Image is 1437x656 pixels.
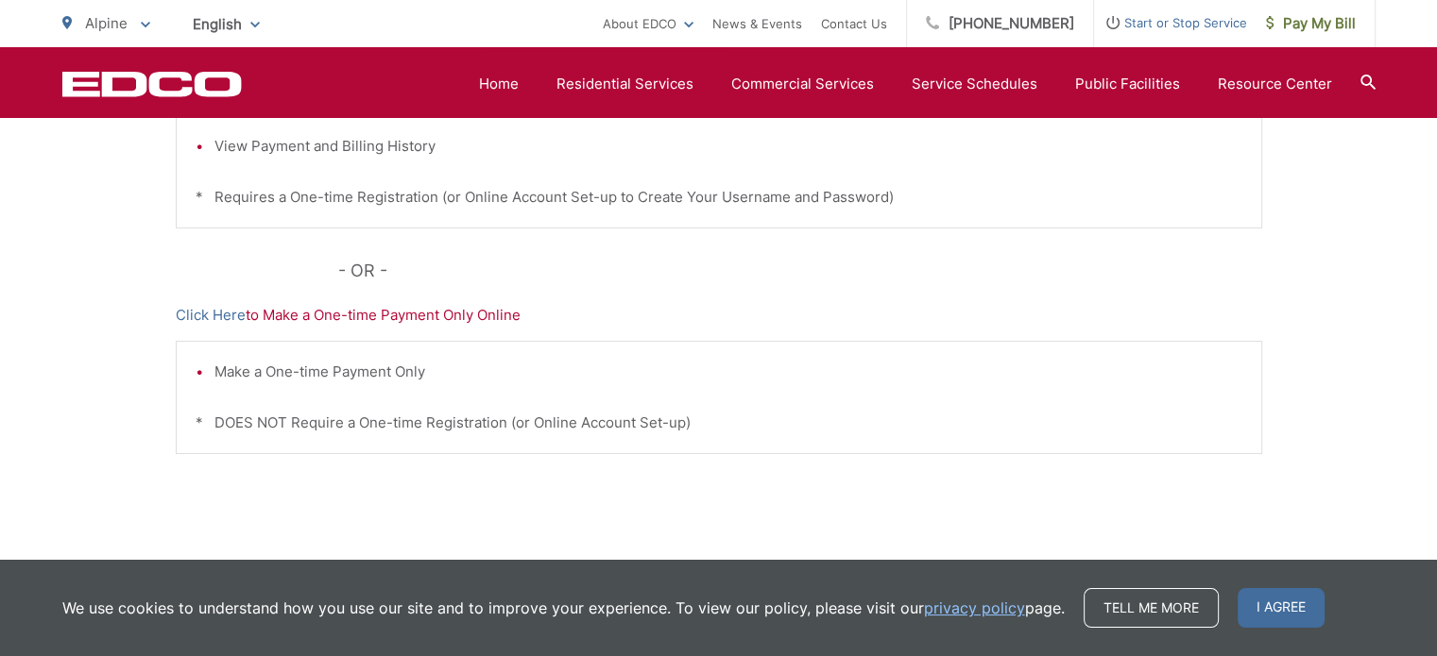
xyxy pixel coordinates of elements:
[214,361,1242,383] li: Make a One-time Payment Only
[338,257,1262,285] p: - OR -
[176,304,1262,327] p: to Make a One-time Payment Only Online
[731,73,874,95] a: Commercial Services
[1084,588,1219,628] a: Tell me more
[912,73,1037,95] a: Service Schedules
[1218,73,1332,95] a: Resource Center
[62,71,242,97] a: EDCD logo. Return to the homepage.
[196,186,1242,209] p: * Requires a One-time Registration (or Online Account Set-up to Create Your Username and Password)
[1075,73,1180,95] a: Public Facilities
[214,135,1242,158] li: View Payment and Billing History
[479,73,519,95] a: Home
[176,304,246,327] a: Click Here
[196,412,1242,434] p: * DOES NOT Require a One-time Registration (or Online Account Set-up)
[62,597,1065,619] p: We use cookies to understand how you use our site and to improve your experience. To view our pol...
[179,8,274,41] span: English
[1266,12,1356,35] span: Pay My Bill
[1238,588,1325,628] span: I agree
[603,12,693,35] a: About EDCO
[556,73,693,95] a: Residential Services
[924,597,1025,619] a: privacy policy
[712,12,802,35] a: News & Events
[821,12,887,35] a: Contact Us
[85,14,128,32] span: Alpine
